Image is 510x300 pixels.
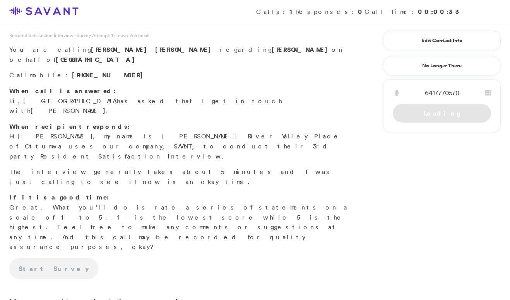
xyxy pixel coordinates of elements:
span: [PHONE_NUMBER] [72,71,147,79]
span: [PERSON_NAME] [155,45,215,54]
span: [PERSON_NAME] [91,45,151,54]
strong: [PERSON_NAME] [272,45,332,54]
span: [PERSON_NAME] [31,107,105,114]
strong: If it is a good time: [9,193,109,201]
p: Call : [9,70,354,80]
span: [PERSON_NAME] [18,132,92,140]
p: You are calling regarding on behalf of [9,45,354,65]
strong: 1 [289,7,296,16]
a: Edit Contact Info [393,34,491,47]
span: [GEOGRAPHIC_DATA] [23,97,117,105]
strong: When call is answered: [9,87,116,95]
a: No Longer There [383,56,501,75]
strong: 00:00:33 [418,7,462,16]
span: mobile [29,71,65,79]
a: Start Survey [9,258,98,280]
p: Great. What you'll do is rate a series of statements on a scale of 1 to 5. 1 is the lowest score ... [9,193,354,252]
p: Hi , my name is [PERSON_NAME]. River Valley Place of Ottumwa uses our company, SAVANT, to conduct... [9,122,354,161]
strong: 0 [358,7,365,16]
strong: When recipient responds: [9,122,130,131]
p: The interview generally takes about 5 minutes and I was just calling to see if now is an okay time. [9,167,354,187]
strong: [GEOGRAPHIC_DATA] [56,55,139,64]
span: Resident Satisfaction Interview - Survey Attempt: 1 - Leave Voicemail [9,32,149,39]
p: Hi, has asked that I get in touch with . [9,86,354,116]
a: Loading [393,104,491,123]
